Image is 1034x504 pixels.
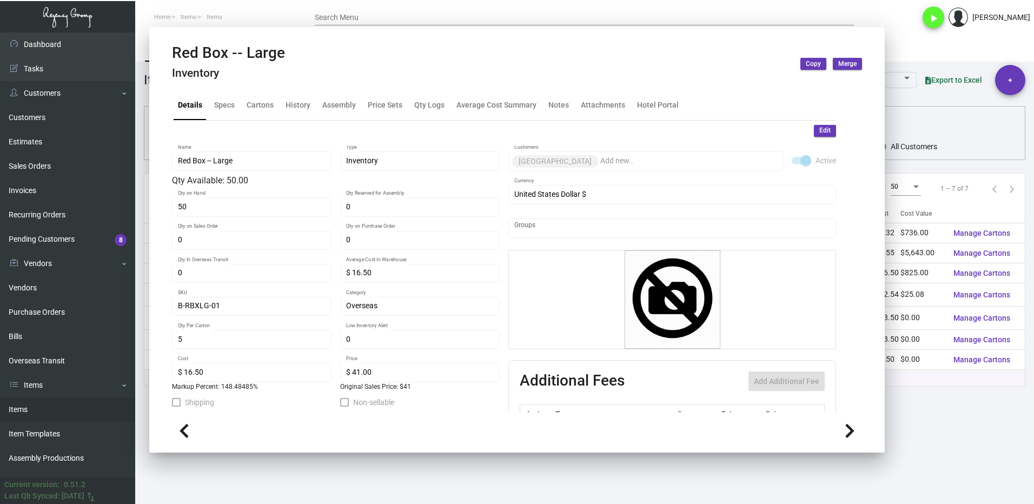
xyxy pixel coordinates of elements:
div: Items (7) [144,70,196,90]
div: Qty Logs [414,100,445,111]
span: Items [181,14,196,21]
button: Add Additional Fee [748,372,825,391]
span: Edit [819,126,831,135]
td: Red Box -- Small [144,349,246,369]
td: $5,643.00 [900,243,945,263]
div: Price Sets [368,100,402,111]
img: admin@bootstrapmaster.com [949,8,968,27]
td: $16.50 [875,263,900,283]
span: Non-sellable [353,396,394,409]
div: 0.51.2 [64,479,85,490]
span: Add Additional Fee [754,377,819,386]
h2: Additional Fees [520,372,625,391]
h4: Inventory [172,67,285,80]
td: $9.50 [875,349,900,369]
div: Attachments [581,100,625,111]
div: Average Cost Summary [456,100,536,111]
td: $12.54 [875,283,900,306]
td: $13.50 [875,306,900,329]
mat-chip: [GEOGRAPHIC_DATA] [512,155,598,168]
th: Cost [674,404,718,423]
span: Manage Cartons [953,229,1010,237]
td: Dyson Box - Red [144,306,246,329]
span: Home [154,14,170,21]
div: Notes [548,100,569,111]
mat-select: Items per page: [891,183,921,191]
td: 10" Red Tassel [144,283,246,306]
div: [PERSON_NAME] [972,12,1030,23]
td: Feather Pen Rooms Red [144,223,246,243]
td: $13.50 [875,329,900,349]
div: 1 – 7 of 7 [940,184,969,194]
span: + [1008,65,1012,95]
td: $0.00 [900,349,945,369]
th: Type [553,404,674,423]
input: Add new.. [600,157,778,165]
button: Next page [1003,180,1020,197]
td: $0.32 [875,223,900,243]
td: $736.00 [900,223,945,243]
div: Last Qb Synced: [DATE] [4,490,84,502]
span: Items [207,14,222,21]
span: Shipping [185,396,214,409]
div: Details [178,100,202,111]
span: Copy [806,59,821,69]
span: Manage Cartons [953,269,1010,277]
h2: Red Box -- Large [172,44,285,62]
div: Hotel Portal [637,100,679,111]
input: Add new.. [514,224,831,233]
td: $0.00 [900,329,945,349]
button: Copy [800,58,826,70]
span: Manage Cartons [953,314,1010,322]
td: Red Box -- Medium [144,329,246,349]
div: History [286,100,310,111]
th: Price [719,404,763,423]
span: All Customers [891,140,937,153]
i: play_arrow [927,12,940,25]
span: Merge [838,59,857,69]
span: Manage Cartons [953,335,1010,344]
th: Active [520,404,553,423]
div: Assembly [322,100,356,111]
th: Price type [763,404,812,423]
div: Qty Available: 50.00 [172,174,500,187]
div: Cost Value [900,209,932,218]
button: Edit [814,125,836,137]
td: $825.00 [900,263,945,283]
td: $8.55 [875,243,900,263]
td: $0.00 [900,306,945,329]
span: Manage Cartons [953,355,1010,364]
span: Active [816,154,836,167]
span: Manage Cartons [953,290,1010,299]
button: Merge [833,58,862,70]
button: Previous page [986,180,1003,197]
span: Export to Excel [925,76,982,84]
td: Amenity Box - Red [144,243,246,263]
div: Specs [214,100,235,111]
td: Red Box -- Large [144,263,246,283]
div: Cartons [247,100,274,111]
span: Manage Cartons [953,249,1010,257]
td: $25.08 [900,283,945,306]
div: Current version: [4,479,59,490]
span: 50 [891,183,898,190]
